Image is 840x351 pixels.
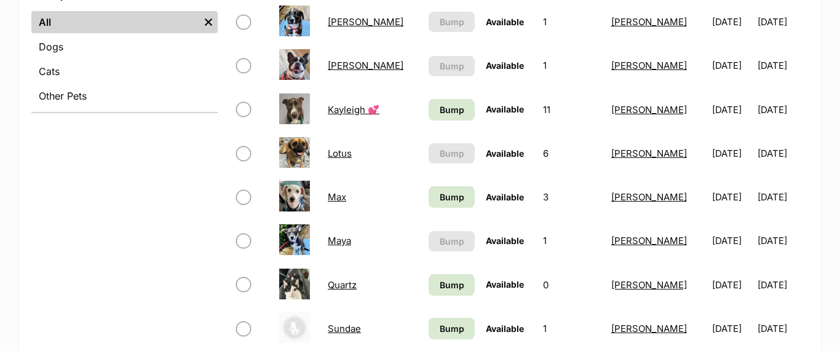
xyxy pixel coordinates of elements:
[328,104,379,116] a: Kayleigh 💕
[707,132,757,175] td: [DATE]
[758,219,807,262] td: [DATE]
[486,192,524,202] span: Available
[31,11,199,33] a: All
[429,186,475,208] a: Bump
[486,323,524,334] span: Available
[328,16,403,28] a: [PERSON_NAME]
[429,99,475,120] a: Bump
[611,16,687,28] a: [PERSON_NAME]
[538,307,605,350] td: 1
[440,15,464,28] span: Bump
[279,93,310,124] img: Kayleigh 💕
[758,307,807,350] td: [DATE]
[707,89,757,131] td: [DATE]
[328,148,352,159] a: Lotus
[429,12,475,32] button: Bump
[440,147,464,160] span: Bump
[440,278,464,291] span: Bump
[328,323,361,334] a: Sundae
[429,231,475,251] button: Bump
[758,132,807,175] td: [DATE]
[328,191,346,203] a: Max
[538,264,605,306] td: 0
[328,235,351,246] a: Maya
[611,235,687,246] a: [PERSON_NAME]
[486,235,524,246] span: Available
[707,264,757,306] td: [DATE]
[31,36,218,58] a: Dogs
[758,176,807,218] td: [DATE]
[328,279,357,291] a: Quartz
[758,89,807,131] td: [DATE]
[279,312,310,343] img: Sundae
[31,9,218,112] div: Species
[538,219,605,262] td: 1
[440,103,464,116] span: Bump
[440,322,464,335] span: Bump
[440,235,464,248] span: Bump
[707,176,757,218] td: [DATE]
[440,191,464,203] span: Bump
[429,56,475,76] button: Bump
[486,148,524,159] span: Available
[538,132,605,175] td: 6
[429,274,475,296] a: Bump
[611,323,687,334] a: [PERSON_NAME]
[758,44,807,87] td: [DATE]
[611,191,687,203] a: [PERSON_NAME]
[486,60,524,71] span: Available
[199,11,218,33] a: Remove filter
[31,85,218,107] a: Other Pets
[429,143,475,164] button: Bump
[538,89,605,131] td: 11
[758,1,807,43] td: [DATE]
[758,264,807,306] td: [DATE]
[707,219,757,262] td: [DATE]
[611,279,687,291] a: [PERSON_NAME]
[611,104,687,116] a: [PERSON_NAME]
[611,60,687,71] a: [PERSON_NAME]
[611,148,687,159] a: [PERSON_NAME]
[486,104,524,114] span: Available
[429,318,475,339] a: Bump
[538,1,605,43] td: 1
[31,60,218,82] a: Cats
[328,60,403,71] a: [PERSON_NAME]
[440,60,464,73] span: Bump
[538,176,605,218] td: 3
[707,44,757,87] td: [DATE]
[707,307,757,350] td: [DATE]
[538,44,605,87] td: 1
[707,1,757,43] td: [DATE]
[486,279,524,290] span: Available
[486,17,524,27] span: Available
